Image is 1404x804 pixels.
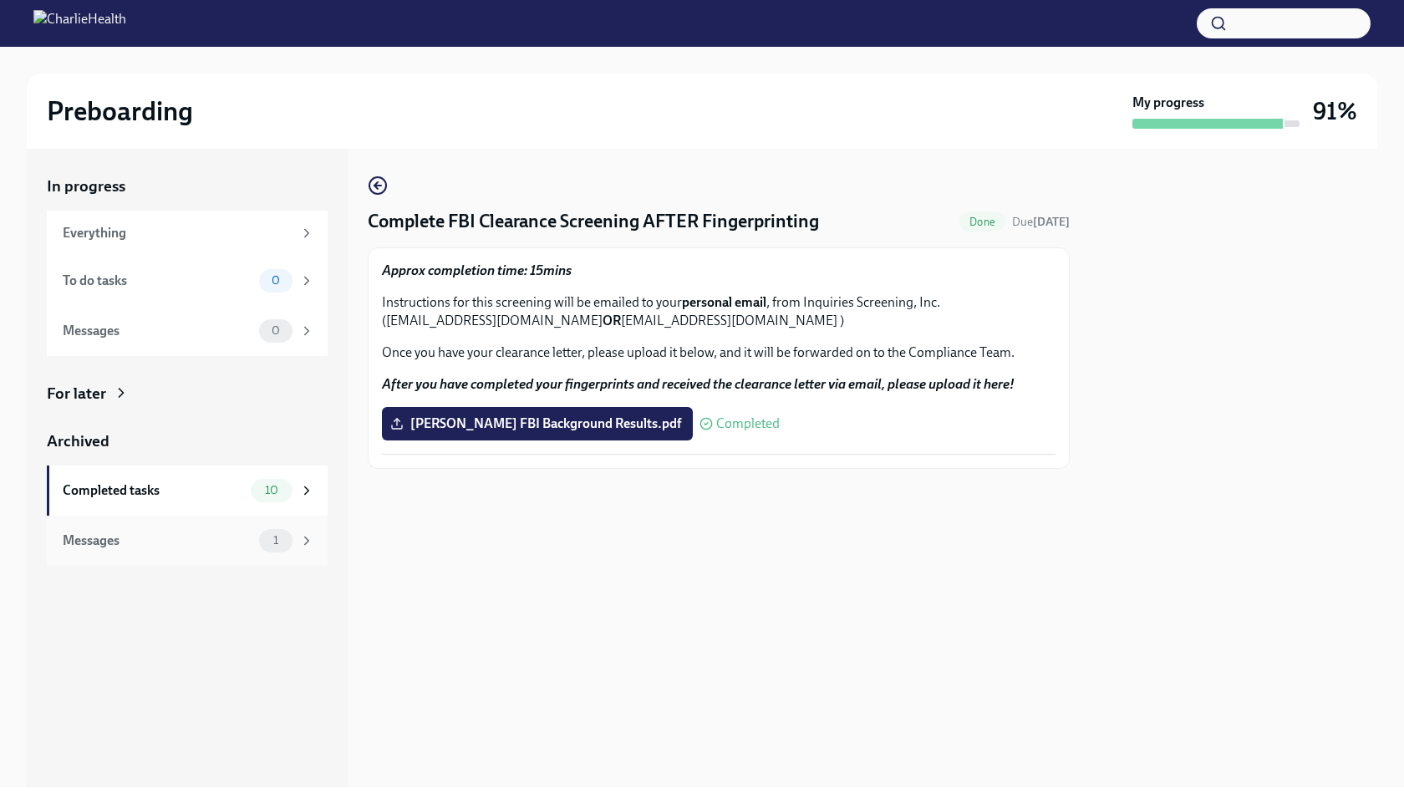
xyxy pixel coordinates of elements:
[382,293,1056,330] p: Instructions for this screening will be emailed to your , from Inquiries Screening, Inc. ([EMAIL_...
[47,256,328,306] a: To do tasks0
[63,322,252,340] div: Messages
[382,407,693,440] label: [PERSON_NAME] FBI Background Results.pdf
[47,383,106,405] div: For later
[47,211,328,256] a: Everything
[262,324,290,337] span: 0
[382,262,572,278] strong: Approx completion time: 15mins
[47,516,328,566] a: Messages1
[255,484,288,496] span: 10
[263,534,288,547] span: 1
[47,94,193,128] h2: Preboarding
[47,466,328,516] a: Completed tasks10
[959,216,1005,228] span: Done
[63,224,292,242] div: Everything
[262,274,290,287] span: 0
[63,532,252,550] div: Messages
[382,343,1056,362] p: Once you have your clearance letter, please upload it below, and it will be forwarded on to the C...
[368,209,819,234] h4: Complete FBI Clearance Screening AFTER Fingerprinting
[394,415,681,432] span: [PERSON_NAME] FBI Background Results.pdf
[47,306,328,356] a: Messages0
[716,417,780,430] span: Completed
[63,272,252,290] div: To do tasks
[1313,96,1357,126] h3: 91%
[63,481,244,500] div: Completed tasks
[682,294,766,310] strong: personal email
[33,10,126,37] img: CharlieHealth
[603,313,621,328] strong: OR
[47,176,328,197] a: In progress
[1012,215,1070,229] span: Due
[47,430,328,452] a: Archived
[1132,94,1204,112] strong: My progress
[1012,214,1070,230] span: September 7th, 2025 08:00
[1033,215,1070,229] strong: [DATE]
[47,383,328,405] a: For later
[382,376,1015,392] strong: After you have completed your fingerprints and received the clearance letter via email, please up...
